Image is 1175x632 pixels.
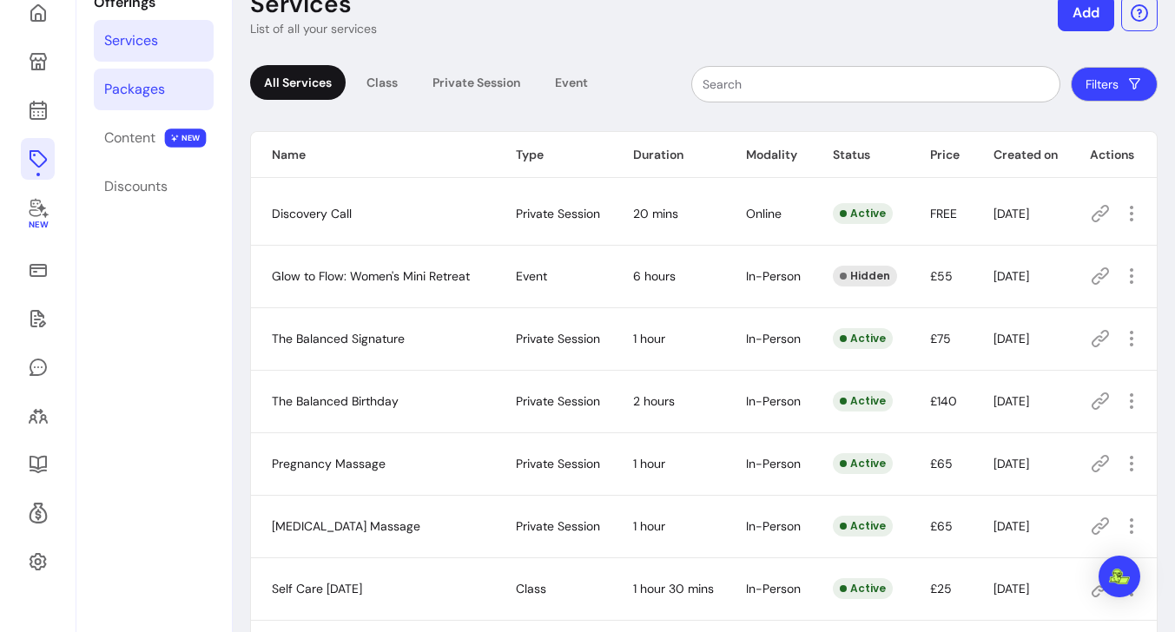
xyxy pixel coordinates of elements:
[1099,556,1140,597] div: Open Intercom Messenger
[516,268,547,284] span: Event
[516,581,546,596] span: Class
[516,393,600,409] span: Private Session
[272,581,362,596] span: Self Care [DATE]
[993,581,1029,596] span: [DATE]
[930,331,951,346] span: £75
[633,518,665,534] span: 1 hour
[21,444,55,485] a: Resources
[251,132,495,178] th: Name
[272,268,470,284] span: Glow to Flow: Women's Mini Retreat
[725,132,812,178] th: Modality
[1069,132,1157,178] th: Actions
[28,220,47,231] span: New
[633,331,665,346] span: 1 hour
[104,128,155,148] div: Content
[633,456,665,471] span: 1 hour
[993,518,1029,534] span: [DATE]
[272,331,405,346] span: The Balanced Signature
[250,65,346,100] div: All Services
[833,266,897,286] div: Hidden
[21,89,55,131] a: Calendar
[703,76,1049,93] input: Search
[21,187,55,242] a: New
[272,518,420,534] span: [MEDICAL_DATA] Massage
[541,65,602,100] div: Event
[21,298,55,339] a: Waivers
[993,456,1029,471] span: [DATE]
[930,518,953,534] span: £65
[1071,67,1158,102] button: Filters
[165,128,207,148] span: NEW
[930,206,957,221] span: FREE
[272,456,386,471] span: Pregnancy Massage
[272,206,352,221] span: Discovery Call
[516,206,600,221] span: Private Session
[746,518,801,534] span: In-Person
[516,456,600,471] span: Private Session
[104,30,158,51] div: Services
[633,206,678,221] span: 20 mins
[746,331,801,346] span: In-Person
[993,206,1029,221] span: [DATE]
[833,328,893,349] div: Active
[21,249,55,291] a: Sales
[993,393,1029,409] span: [DATE]
[21,492,55,534] a: Refer & Earn
[909,132,973,178] th: Price
[973,132,1069,178] th: Created on
[833,391,893,411] div: Active
[21,395,55,437] a: Clients
[272,393,399,409] span: The Balanced Birthday
[612,132,726,178] th: Duration
[516,518,600,534] span: Private Session
[746,393,801,409] span: In-Person
[993,268,1029,284] span: [DATE]
[104,176,168,197] div: Discounts
[516,331,600,346] span: Private Session
[746,206,782,221] span: Online
[21,346,55,388] a: My Messages
[633,393,675,409] span: 2 hours
[94,20,214,62] a: Services
[633,581,714,596] span: 1 hour 30 mins
[419,65,534,100] div: Private Session
[746,456,801,471] span: In-Person
[833,578,893,599] div: Active
[353,65,412,100] div: Class
[94,117,214,159] a: Content NEW
[930,456,953,471] span: £65
[930,581,952,596] span: £25
[833,203,893,224] div: Active
[833,516,893,537] div: Active
[94,166,214,207] a: Discounts
[746,581,801,596] span: In-Person
[21,138,55,180] a: Offerings
[495,132,612,178] th: Type
[833,453,893,474] div: Active
[250,20,377,37] p: List of all your services
[930,393,957,409] span: £140
[812,132,908,178] th: Status
[21,41,55,82] a: My Page
[94,69,214,110] a: Packages
[104,79,165,100] div: Packages
[21,541,55,583] a: Settings
[993,331,1029,346] span: [DATE]
[930,268,953,284] span: £55
[746,268,801,284] span: In-Person
[633,268,676,284] span: 6 hours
